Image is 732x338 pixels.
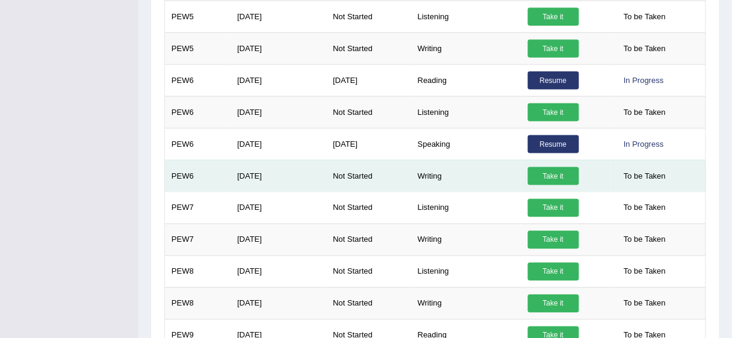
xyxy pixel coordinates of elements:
td: Reading [411,64,521,96]
div: In Progress [618,135,669,153]
a: Take it [528,231,579,249]
td: Not Started [326,192,411,224]
a: Take it [528,40,579,58]
td: Not Started [326,256,411,287]
td: PEW7 [165,224,231,256]
td: PEW6 [165,128,231,160]
span: To be Taken [618,103,672,121]
span: To be Taken [618,263,672,281]
td: Writing [411,287,521,319]
td: Not Started [326,160,411,192]
a: Take it [528,103,579,121]
td: [DATE] [231,192,326,224]
a: Resume [528,72,579,90]
td: Not Started [326,96,411,128]
td: [DATE] [231,287,326,319]
td: [DATE] [231,128,326,160]
td: Not Started [326,224,411,256]
a: Take it [528,263,579,281]
span: To be Taken [618,40,672,58]
span: To be Taken [618,167,672,185]
td: Not Started [326,287,411,319]
td: PEW8 [165,287,231,319]
td: [DATE] [231,256,326,287]
td: [DATE] [231,1,326,32]
a: Take it [528,167,579,185]
td: Writing [411,32,521,64]
span: To be Taken [618,8,672,26]
td: PEW5 [165,1,231,32]
td: Writing [411,160,521,192]
td: PEW7 [165,192,231,224]
td: PEW6 [165,96,231,128]
td: Listening [411,192,521,224]
td: Listening [411,256,521,287]
span: To be Taken [618,231,672,249]
a: Resume [528,135,579,153]
td: PEW6 [165,64,231,96]
td: [DATE] [231,64,326,96]
a: Take it [528,295,579,313]
span: To be Taken [618,199,672,217]
td: [DATE] [231,160,326,192]
td: [DATE] [231,224,326,256]
td: Writing [411,224,521,256]
td: [DATE] [231,32,326,64]
td: [DATE] [326,64,411,96]
td: Listening [411,96,521,128]
td: Not Started [326,32,411,64]
td: PEW6 [165,160,231,192]
td: Not Started [326,1,411,32]
td: PEW8 [165,256,231,287]
td: [DATE] [326,128,411,160]
span: To be Taken [618,295,672,313]
td: [DATE] [231,96,326,128]
a: Take it [528,199,579,217]
a: Take it [528,8,579,26]
td: Listening [411,1,521,32]
td: PEW5 [165,32,231,64]
td: Speaking [411,128,521,160]
div: In Progress [618,72,669,90]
